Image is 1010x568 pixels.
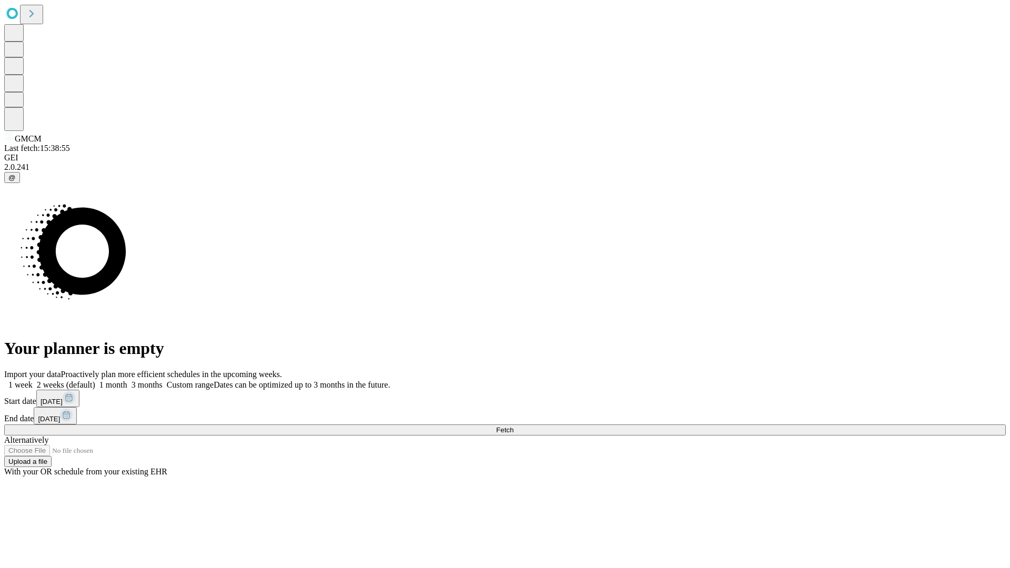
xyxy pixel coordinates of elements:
[496,426,513,434] span: Fetch
[214,380,390,389] span: Dates can be optimized up to 3 months in the future.
[4,467,167,476] span: With your OR schedule from your existing EHR
[41,398,63,405] span: [DATE]
[36,390,79,407] button: [DATE]
[4,424,1006,435] button: Fetch
[99,380,127,389] span: 1 month
[132,380,163,389] span: 3 months
[61,370,282,379] span: Proactively plan more efficient schedules in the upcoming weeks.
[4,407,1006,424] div: End date
[167,380,214,389] span: Custom range
[15,134,42,143] span: GMCM
[4,435,48,444] span: Alternatively
[4,370,61,379] span: Import your data
[34,407,77,424] button: [DATE]
[8,174,16,181] span: @
[4,163,1006,172] div: 2.0.241
[8,380,33,389] span: 1 week
[4,456,52,467] button: Upload a file
[4,390,1006,407] div: Start date
[4,153,1006,163] div: GEI
[4,144,70,153] span: Last fetch: 15:38:55
[37,380,95,389] span: 2 weeks (default)
[38,415,60,423] span: [DATE]
[4,339,1006,358] h1: Your planner is empty
[4,172,20,183] button: @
